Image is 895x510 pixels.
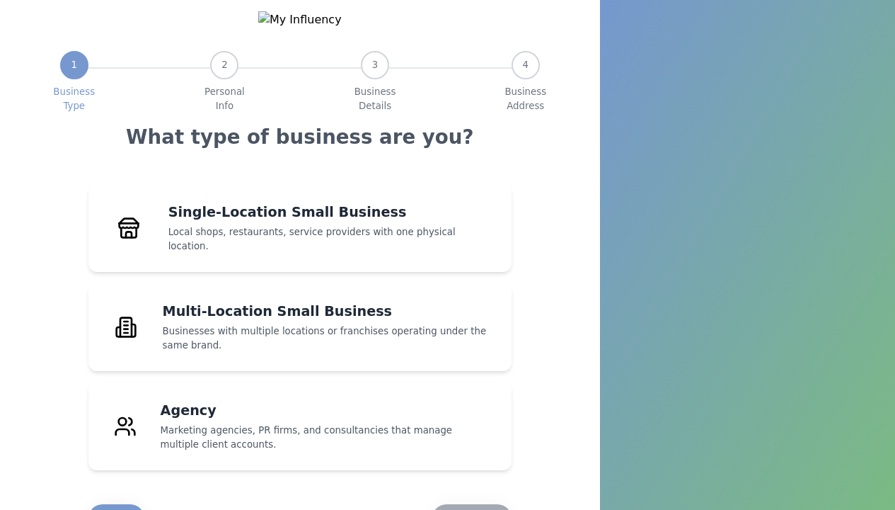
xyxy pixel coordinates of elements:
[354,85,396,113] span: Business Details
[88,184,512,272] div: Single-Location Small BusinessLocal shops, restaurants, service providers with one physical locat...
[168,225,493,254] p: Local shops, restaurants, service providers with one physical location.
[168,203,493,222] h4: Single-Location Small Business
[88,382,512,470] div: AgencyMarketing agencies, PR firms, and consultancies that manage multiple client accounts.
[504,85,546,113] span: Business Address
[88,283,512,371] div: Multi-Location Small BusinessBusinesses with multiple locations or franchises operating under the...
[163,302,493,322] h4: Multi-Location Small Business
[161,401,493,421] h4: Agency
[361,51,389,79] div: 3
[161,424,493,452] p: Marketing agencies, PR firms, and consultancies that manage multiple client accounts.
[204,85,245,113] span: Personal Info
[53,85,95,113] span: Business Type
[512,51,540,79] div: 4
[126,125,473,150] h3: What type of business are you?
[163,324,493,353] p: Businesses with multiple locations or franchises operating under the same brand.
[210,51,238,79] div: 2
[258,11,342,28] img: My Influency
[60,51,88,79] div: 1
